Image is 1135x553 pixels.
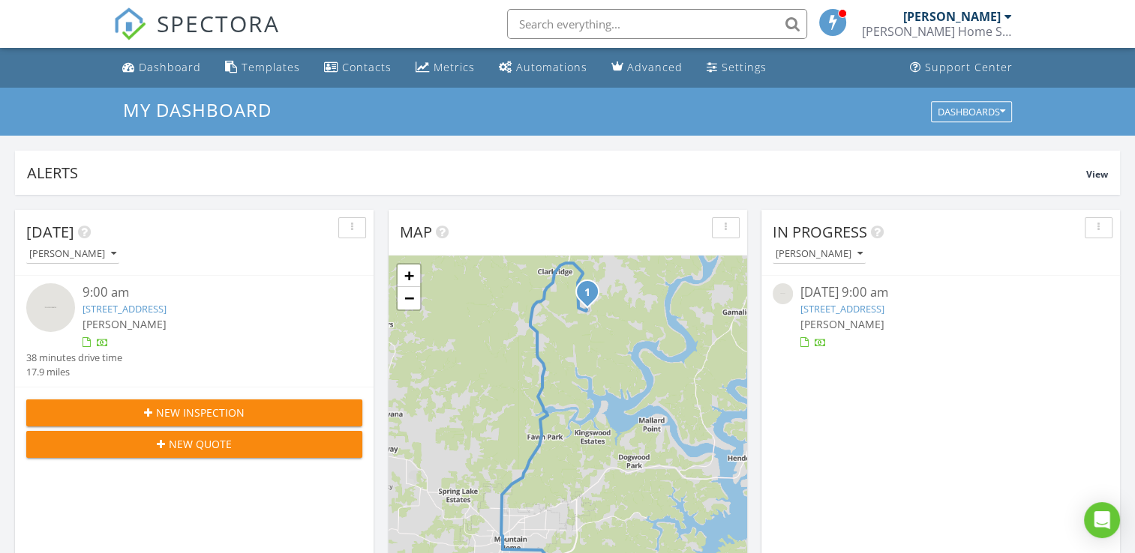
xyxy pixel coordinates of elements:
[800,283,1080,302] div: [DATE] 9:00 am
[584,288,590,298] i: 1
[410,54,481,82] a: Metrics
[113,20,280,52] a: SPECTORA
[434,60,475,74] div: Metrics
[1086,168,1108,181] span: View
[605,54,689,82] a: Advanced
[26,244,119,265] button: [PERSON_NAME]
[26,222,74,242] span: [DATE]
[157,7,280,39] span: SPECTORA
[169,436,232,452] span: New Quote
[123,97,272,122] span: My Dashboard
[516,60,587,74] div: Automations
[26,431,362,458] button: New Quote
[29,249,116,259] div: [PERSON_NAME]
[26,399,362,426] button: New Inspection
[400,222,432,242] span: Map
[83,317,167,331] span: [PERSON_NAME]
[318,54,398,82] a: Contacts
[800,317,884,331] span: [PERSON_NAME]
[938,106,1005,117] div: Dashboards
[701,54,773,82] a: Settings
[27,163,1086,183] div: Alerts
[398,287,420,309] a: Zoom out
[493,54,593,82] a: Automations (Basic)
[904,54,1019,82] a: Support Center
[26,365,122,379] div: 17.9 miles
[507,9,807,39] input: Search everything...
[800,302,884,315] a: [STREET_ADDRESS]
[773,244,866,265] button: [PERSON_NAME]
[156,405,245,420] span: New Inspection
[773,283,793,303] img: streetview
[26,283,75,332] img: streetview
[722,60,767,74] div: Settings
[1084,502,1120,538] div: Open Intercom Messenger
[113,7,146,40] img: The Best Home Inspection Software - Spectora
[83,283,335,302] div: 9:00 am
[26,283,362,379] a: 9:00 am [STREET_ADDRESS] [PERSON_NAME] 38 minutes drive time 17.9 miles
[116,54,207,82] a: Dashboard
[587,291,596,300] div: 71 Rs Ranch Rd , Clarkridge, AR 72623
[862,24,1012,39] div: Vickers Home Services LLC
[776,249,863,259] div: [PERSON_NAME]
[139,60,201,74] div: Dashboard
[342,60,392,74] div: Contacts
[773,222,867,242] span: In Progress
[219,54,306,82] a: Templates
[773,283,1109,350] a: [DATE] 9:00 am [STREET_ADDRESS] [PERSON_NAME]
[903,9,1001,24] div: [PERSON_NAME]
[398,265,420,287] a: Zoom in
[242,60,300,74] div: Templates
[925,60,1013,74] div: Support Center
[931,101,1012,122] button: Dashboards
[627,60,683,74] div: Advanced
[26,351,122,365] div: 38 minutes drive time
[83,302,167,315] a: [STREET_ADDRESS]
